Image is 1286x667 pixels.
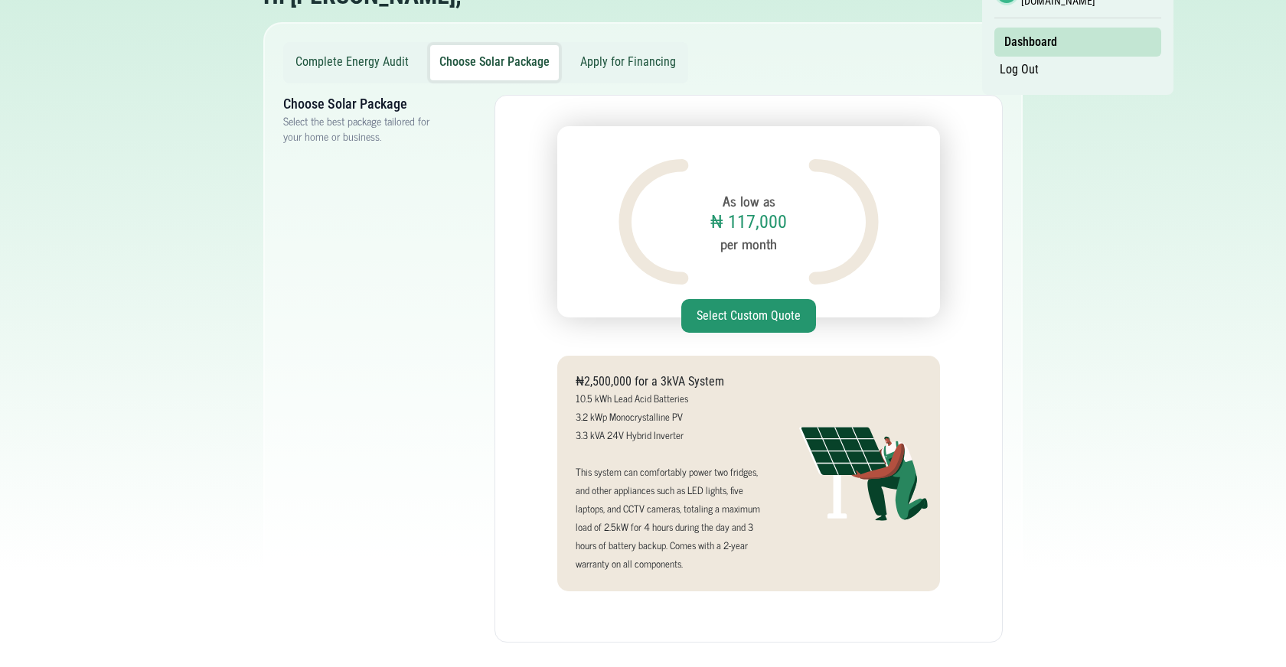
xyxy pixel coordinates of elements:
[619,159,689,285] img: Design asset
[576,464,760,571] small: This system can comfortably power two fridges, and other appliances such as LED lights, five lapt...
[430,45,559,80] button: Choose Solar Package
[723,190,775,211] small: As low as
[681,299,816,333] button: Select Custom Quote
[808,159,879,285] img: Design asset
[576,427,684,443] small: 3.3 kVA 24V Hybrid Inverter
[576,374,769,389] h5: ₦2,500,000 for a 3kVA System
[720,233,777,254] small: per month
[571,45,685,80] button: Apply for Financing
[999,29,1062,55] a: Dashboard
[283,95,446,113] h3: Choose Solar Package
[576,408,683,425] small: 3.2 kWp Monocrystalline PV
[994,57,1044,83] a: Log Out
[710,211,787,233] h1: ₦ 117,000
[286,45,418,80] button: Complete Energy Audit
[576,390,688,406] small: 10.5 kWh Lead Acid Batteries
[283,113,446,144] p: Select the best package tailored for your home or business.
[799,426,928,522] img: Solar system illustration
